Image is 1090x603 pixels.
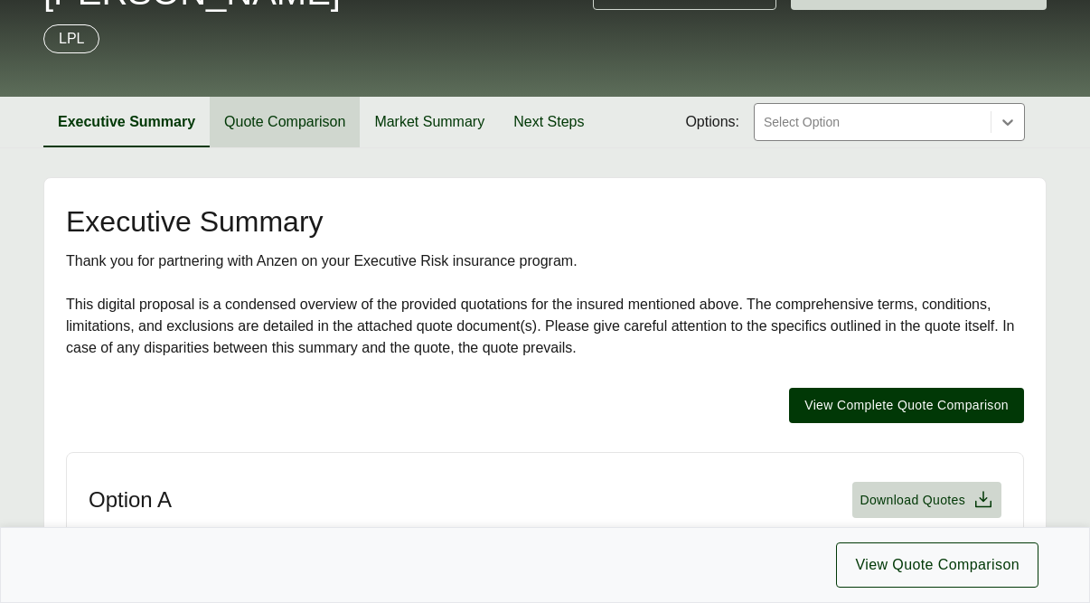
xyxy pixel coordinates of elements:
[59,28,84,50] p: LPL
[836,542,1038,588] button: View Quote Comparison
[855,554,1020,576] span: View Quote Comparison
[860,491,965,510] span: Download Quotes
[360,97,499,147] button: Market Summary
[66,250,1024,359] div: Thank you for partnering with Anzen on your Executive Risk insurance program. This digital propos...
[685,111,739,133] span: Options:
[43,97,210,147] button: Executive Summary
[210,97,360,147] button: Quote Comparison
[804,396,1009,415] span: View Complete Quote Comparison
[499,97,598,147] button: Next Steps
[852,482,1001,518] button: Download Quotes
[66,207,1024,236] h2: Executive Summary
[789,388,1024,423] button: View Complete Quote Comparison
[89,486,172,513] h3: Option A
